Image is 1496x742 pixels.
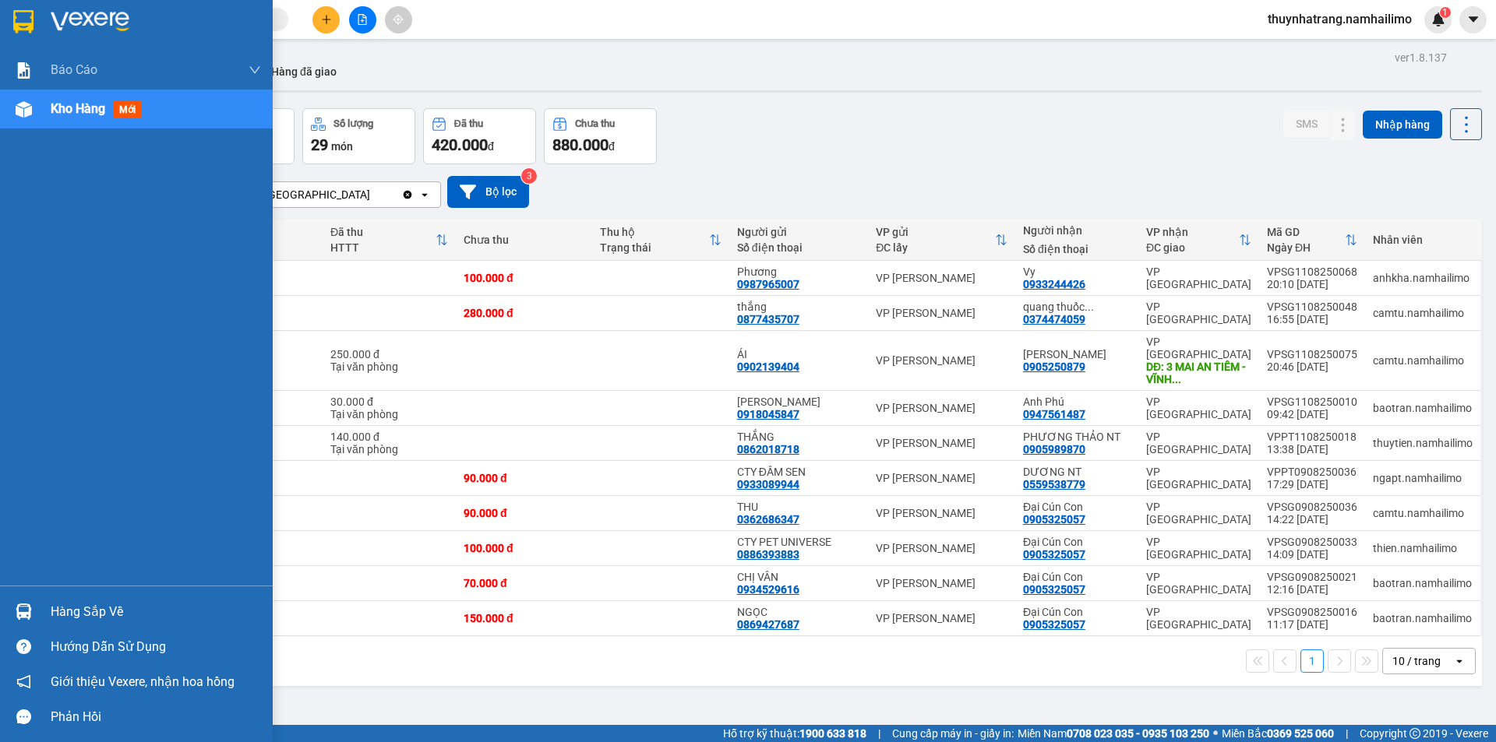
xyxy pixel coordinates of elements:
div: VPSG0908250016 [1267,606,1357,618]
button: Bộ lọc [447,176,529,208]
div: THU [737,501,861,513]
div: Phản hồi [51,705,261,729]
div: VP [GEOGRAPHIC_DATA] [1146,301,1251,325]
img: logo-vxr [13,10,34,33]
div: VP [GEOGRAPHIC_DATA] [1146,501,1251,526]
button: Số lượng29món [302,108,415,164]
div: VPSG0908250021 [1267,571,1357,583]
div: 0362686347 [737,513,799,526]
div: THẮNG [737,431,861,443]
span: đ [609,140,615,153]
div: 0979541281 [13,51,171,72]
div: VP [PERSON_NAME] [876,542,1007,554]
div: 0905250879 [1023,360,1085,373]
div: VP [GEOGRAPHIC_DATA] [1146,336,1251,360]
div: quang thuốc 0708001532 [1023,301,1131,313]
div: Số điện thoại [737,241,861,254]
th: Toggle SortBy [323,220,456,261]
div: VPSG0908250036 [1267,501,1357,513]
div: VP [PERSON_NAME] [182,13,308,51]
div: VP [GEOGRAPHIC_DATA] [1146,466,1251,491]
div: Đại Cún Con [1023,571,1131,583]
div: Ngày ĐH [1267,241,1345,254]
div: VP [PERSON_NAME] [876,612,1007,624]
div: Người gửi [737,226,861,238]
span: Giới thiệu Vexere, nhận hoa hồng [51,672,235,691]
div: 0905325057 [1023,513,1085,526]
span: 1 [1442,7,1448,18]
div: Số lượng [333,118,373,129]
div: baotran.namhailimo [1373,612,1473,624]
button: aim [385,6,412,33]
div: Hàng sắp về [51,600,261,624]
div: PHƯƠNG THẢO NT [1023,431,1131,443]
span: ⚪️ [1213,730,1218,737]
span: file-add [357,14,368,25]
img: warehouse-icon [16,603,32,620]
div: VP [GEOGRAPHIC_DATA] [1146,266,1251,290]
span: Gửi: [13,15,37,31]
div: 280.000 đ [464,307,584,319]
div: VP [GEOGRAPHIC_DATA] [1146,606,1251,631]
span: ... [1172,373,1181,385]
strong: 1900 633 818 [799,727,866,740]
th: Toggle SortBy [1138,220,1259,261]
div: ĐC giao [1146,241,1239,254]
div: 0905325057 [1023,618,1085,631]
div: DƯƠNG NT [1023,466,1131,478]
input: Selected VP Nha Trang. [372,187,373,202]
span: notification [16,674,31,689]
div: Hướng dẫn sử dụng [51,635,261,659]
span: mới [113,101,142,118]
div: 140.000 đ [330,431,448,443]
div: thuytien.namhailimo [1373,437,1473,449]
button: 1 [1300,649,1324,673]
svg: open [1453,655,1466,667]
div: 14:09 [DATE] [1267,548,1357,561]
div: 70.000 đ [464,577,584,589]
span: caret-down [1466,12,1480,26]
span: plus [321,14,332,25]
div: Người nhận [1023,224,1131,237]
div: PHƯƠNG LINH [1023,348,1131,360]
div: VPSG1108250068 [1267,266,1357,278]
sup: 1 [1440,7,1451,18]
span: đ [488,140,494,153]
div: CTY PET UNIVERSE [737,536,861,548]
div: 12:16 [DATE] [1267,583,1357,596]
span: question-circle [16,639,31,654]
div: NGỌC [737,606,861,618]
div: VPSG1108250048 [1267,301,1357,313]
div: Thu hộ [600,226,708,238]
div: Anh Phú [1023,396,1131,408]
div: Tại văn phòng [330,408,448,420]
div: Số điện thoại [1023,243,1131,255]
div: 0905989870 [1023,443,1085,455]
div: VPSG0908250033 [1267,536,1357,548]
span: Cung cấp máy in - giấy in: [892,725,1014,742]
div: Trạng thái [600,241,708,254]
div: Mã GD [1267,226,1345,238]
strong: 0708 023 035 - 0935 103 250 [1067,727,1209,740]
div: VP [PERSON_NAME] [876,402,1007,414]
div: 0905325057 [1023,548,1085,561]
div: 11:17 [DATE] [1267,618,1357,631]
button: file-add [349,6,376,33]
th: Toggle SortBy [592,220,729,261]
th: Toggle SortBy [1259,220,1365,261]
svg: Clear value [401,188,414,201]
img: solution-icon [16,62,32,79]
button: Nhập hàng [1363,111,1442,139]
div: Tại văn phòng [330,443,448,455]
div: Đại Cún Con [1023,536,1131,548]
span: | [1346,725,1348,742]
button: caret-down [1459,6,1487,33]
div: 0905325057 [1023,583,1085,596]
div: CTY ĐẦM SEN [737,466,861,478]
div: 0886393883 [737,548,799,561]
div: 0902139404 [737,360,799,373]
div: 13:38 [DATE] [1267,443,1357,455]
div: Chưa thu [575,118,615,129]
span: 880.000 [552,135,609,154]
span: Báo cáo [51,60,97,79]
